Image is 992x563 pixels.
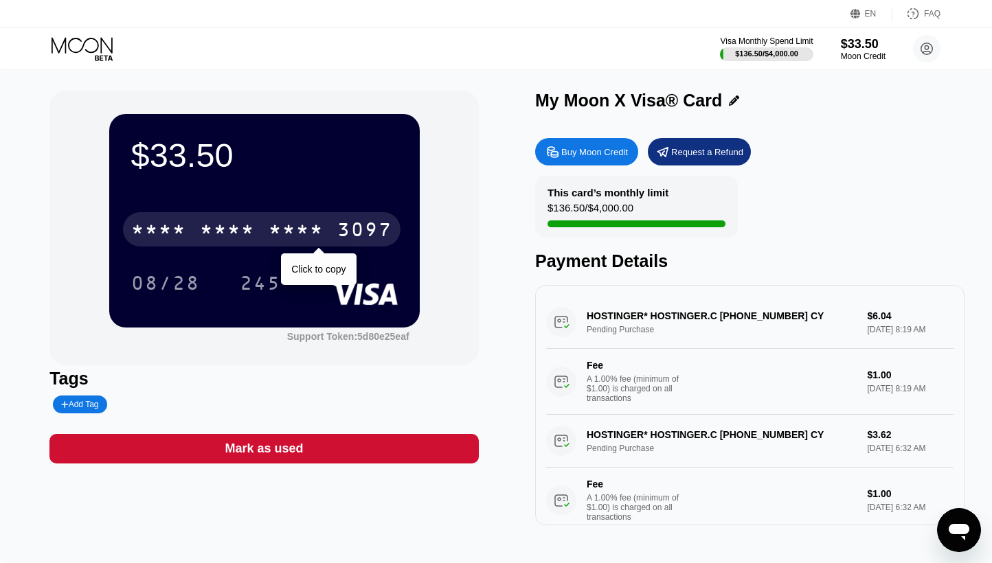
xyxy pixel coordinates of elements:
[841,37,886,51] div: $33.50
[937,508,981,552] iframe: Button to launch messaging window
[121,266,210,300] div: 08/28
[561,146,628,158] div: Buy Moon Credit
[287,331,409,342] div: Support Token: 5d80e25eaf
[587,479,683,490] div: Fee
[867,488,953,499] div: $1.00
[648,138,751,165] div: Request a Refund
[892,7,940,21] div: FAQ
[720,36,813,61] div: Visa Monthly Spend Limit$136.50/$4,000.00
[587,493,690,522] div: A 1.00% fee (minimum of $1.00) is charged on all transactions
[49,369,479,389] div: Tags
[587,374,690,403] div: A 1.00% fee (minimum of $1.00) is charged on all transactions
[131,274,200,296] div: 08/28
[53,395,106,413] div: Add Tag
[535,251,965,271] div: Payment Details
[240,274,281,296] div: 245
[546,468,954,533] div: FeeA 1.00% fee (minimum of $1.00) is charged on all transactions$1.00[DATE] 6:32 AM
[548,202,633,220] div: $136.50 / $4,000.00
[535,91,722,111] div: My Moon X Visa® Card
[865,9,877,19] div: EN
[867,503,953,512] div: [DATE] 6:32 AM
[229,266,291,300] div: 245
[291,264,346,275] div: Click to copy
[671,146,743,158] div: Request a Refund
[535,138,638,165] div: Buy Moon Credit
[287,331,409,342] div: Support Token:5d80e25eaf
[924,9,940,19] div: FAQ
[546,349,954,415] div: FeeA 1.00% fee (minimum of $1.00) is charged on all transactions$1.00[DATE] 8:19 AM
[61,400,98,409] div: Add Tag
[841,51,886,61] div: Moon Credit
[49,434,479,463] div: Mark as used
[131,136,398,174] div: $33.50
[867,384,953,393] div: [DATE] 8:19 AM
[548,187,668,198] div: This card’s monthly limit
[867,369,953,380] div: $1.00
[850,7,892,21] div: EN
[720,36,813,46] div: Visa Monthly Spend Limit
[587,360,683,371] div: Fee
[337,220,392,242] div: 3097
[225,441,304,457] div: Mark as used
[735,49,798,58] div: $136.50 / $4,000.00
[841,37,886,61] div: $33.50Moon Credit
